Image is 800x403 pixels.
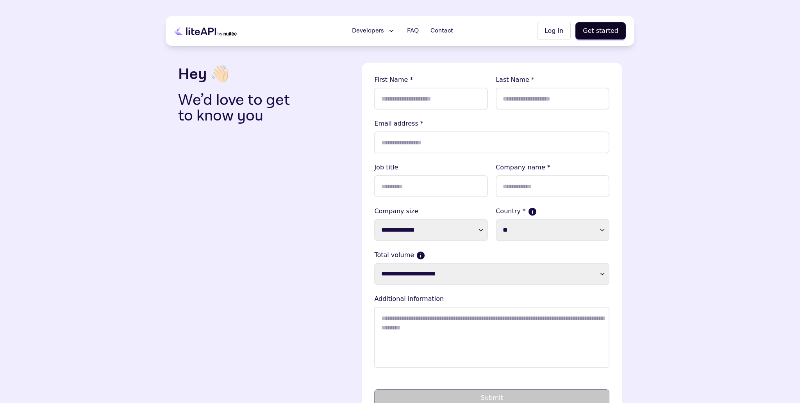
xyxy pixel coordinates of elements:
[407,26,419,36] span: FAQ
[374,207,488,216] label: Company size
[374,75,488,85] lable: First Name *
[529,208,536,215] button: If more than one country, please select where the majority of your sales come from.
[402,23,423,39] a: FAQ
[496,163,609,172] lable: Company name *
[347,23,400,39] button: Developers
[374,163,488,172] lable: Job title
[374,250,609,260] label: Total volume
[537,22,571,40] button: Log in
[426,23,458,39] a: Contact
[575,22,626,40] button: Get started
[352,26,384,36] span: Developers
[178,63,355,86] h3: Hey 👋🏻
[374,119,609,128] lable: Email address *
[496,207,609,216] label: Country *
[430,26,453,36] span: Contact
[496,75,609,85] lable: Last Name *
[417,252,424,259] button: Current monthly volume your business makes in USD
[178,92,302,124] p: We’d love to get to know you
[374,294,609,304] lable: Additional information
